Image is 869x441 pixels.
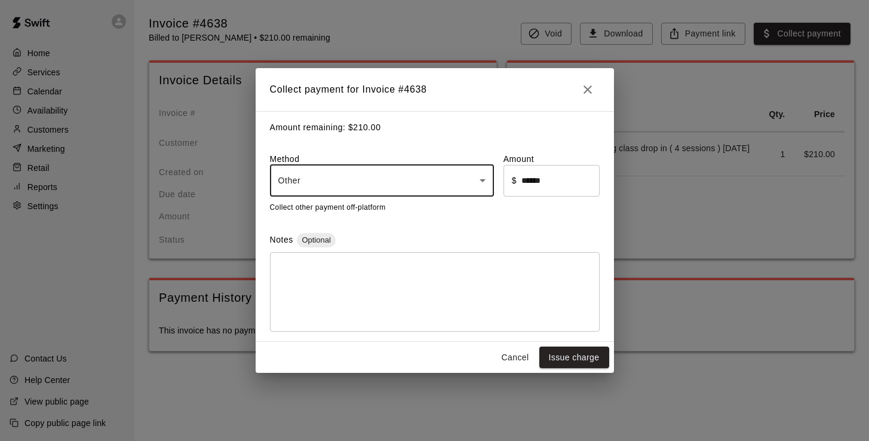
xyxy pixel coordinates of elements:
[270,235,293,244] label: Notes
[496,347,535,369] button: Cancel
[539,347,609,369] button: Issue charge
[270,121,600,134] p: Amount remaining: $ 210.00
[512,174,517,186] p: $
[503,153,600,165] label: Amount
[256,68,614,111] h2: Collect payment for Invoice # 4638
[297,235,335,244] span: Optional
[576,78,600,102] button: Close
[270,153,494,165] label: Method
[270,165,494,197] div: Other
[270,203,386,212] span: Collect other payment off-platform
